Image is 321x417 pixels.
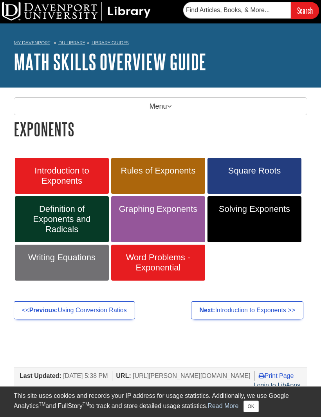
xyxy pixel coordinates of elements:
span: Introduction to Exponents [21,166,103,186]
strong: Previous: [29,307,58,313]
span: Rules of Exponents [117,166,199,176]
a: Square Roots [207,158,301,194]
a: Writing Equations [15,245,109,281]
span: Definition of Exponents and Radicals [21,204,103,234]
span: Word Problems - Exponential [117,252,199,273]
div: This site uses cookies and records your IP address for usage statistics. Additionally, we use Goo... [14,391,307,412]
a: Solving Exponents [207,196,301,242]
button: Close [243,401,259,412]
sup: TM [83,401,89,407]
span: Graphing Exponents [117,204,199,214]
a: Library Guides [92,40,129,45]
input: Search [291,2,319,19]
span: Square Roots [213,166,296,176]
a: <<Previous:Using Conversion Ratios [14,301,135,319]
span: Writing Equations [21,252,103,263]
form: Searches DU Library's articles, books, and more [183,2,319,19]
h1: Exponents [14,119,307,139]
sup: TM [39,401,45,407]
i: Print Page [259,372,265,379]
img: DU Library [2,2,151,21]
nav: breadcrumb [14,38,307,50]
a: Graphing Exponents [111,196,205,242]
span: [URL][PERSON_NAME][DOMAIN_NAME] [133,372,251,379]
a: Next:Introduction to Exponents >> [191,301,303,319]
span: Solving Exponents [213,204,296,214]
a: DU Library [58,40,85,45]
a: Definition of Exponents and Radicals [15,196,109,242]
a: My Davenport [14,39,50,46]
p: Menu [14,97,307,115]
span: URL: [116,372,131,379]
a: Word Problems - Exponential [111,245,205,281]
span: Last Updated: [20,372,61,379]
a: Login to LibApps [254,382,300,388]
a: Rules of Exponents [111,158,205,194]
strong: Next: [199,307,215,313]
input: Find Articles, Books, & More... [183,2,291,18]
span: [DATE] 5:38 PM [63,372,108,379]
a: Print Page [259,372,294,379]
a: Math Skills Overview Guide [14,50,206,74]
a: Read More [207,403,238,409]
a: Introduction to Exponents [15,158,109,194]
